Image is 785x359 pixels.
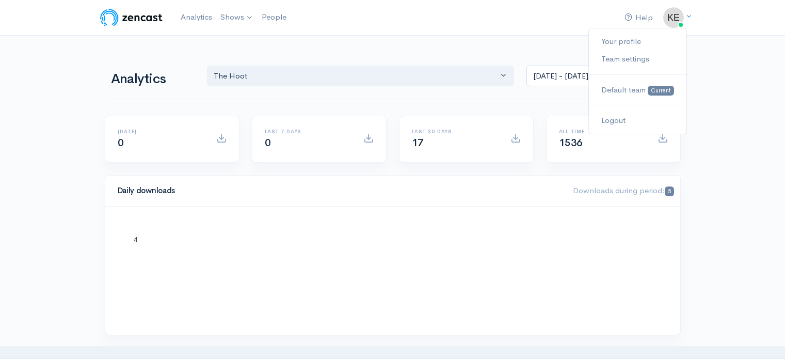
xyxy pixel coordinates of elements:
[589,33,686,51] a: Your profile
[134,236,138,244] text: 4
[559,129,645,134] h6: All time
[412,129,498,134] h6: Last 30 days
[589,81,686,99] a: Default team Current
[620,7,657,29] a: Help
[214,70,499,82] div: The Hoot
[265,136,271,149] span: 0
[589,112,686,130] a: Logout
[99,7,164,28] img: ZenCast Logo
[412,136,424,149] span: 17
[207,66,515,87] button: The Hoot
[526,66,653,87] input: analytics date range selector
[559,136,583,149] span: 1536
[118,186,561,195] h4: Daily downloads
[665,186,674,196] span: 5
[258,6,291,28] a: People
[648,86,674,96] span: Current
[663,7,684,28] img: ...
[216,6,258,29] a: Shows
[589,50,686,68] a: Team settings
[111,72,195,87] h1: Analytics
[265,129,351,134] h6: Last 7 days
[573,185,674,195] span: Downloads during period:
[118,136,124,149] span: 0
[118,129,204,134] h6: [DATE]
[118,219,668,322] svg: A chart.
[177,6,216,28] a: Analytics
[601,85,646,95] span: Default team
